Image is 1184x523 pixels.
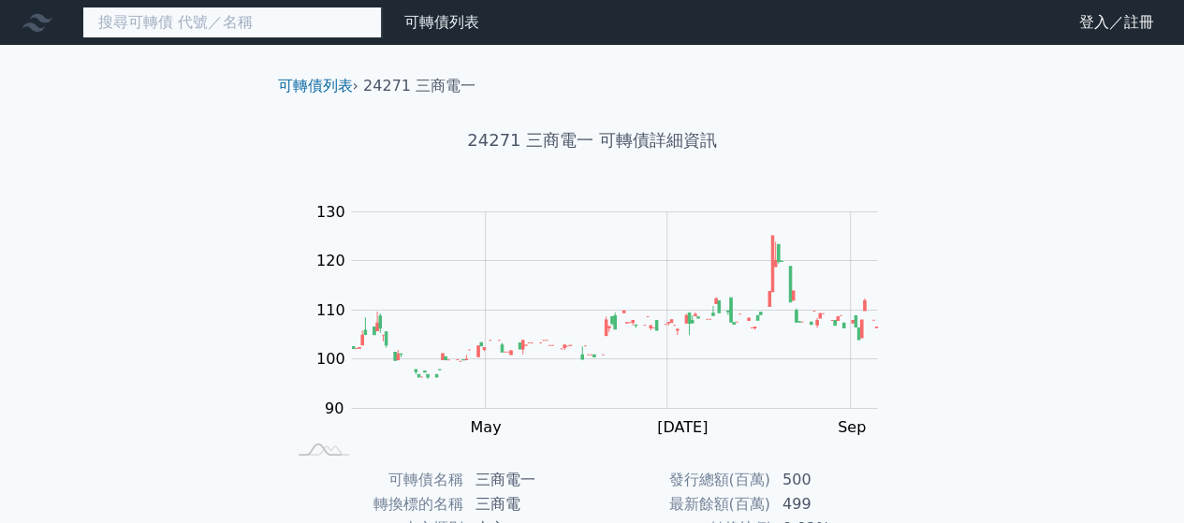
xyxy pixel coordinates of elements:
g: Chart [306,203,905,474]
tspan: 90 [325,400,344,417]
tspan: 110 [316,301,345,319]
td: 499 [771,492,899,516]
td: 最新餘額(百萬) [592,492,771,516]
h1: 24271 三商電一 可轉債詳細資訊 [263,127,922,153]
td: 可轉債名稱 [285,468,464,492]
input: 搜尋可轉債 代號／名稱 [82,7,382,38]
td: 發行總額(百萬) [592,468,771,492]
tspan: [DATE] [657,418,708,436]
td: 500 [771,468,899,492]
tspan: May [470,418,501,436]
a: 登入／註冊 [1064,7,1169,37]
tspan: Sep [838,418,866,436]
tspan: 130 [316,203,345,221]
tspan: 100 [316,350,345,368]
tspan: 120 [316,252,345,269]
a: 可轉債列表 [404,13,479,31]
a: 可轉債列表 [278,77,353,94]
td: 三商電一 [464,468,592,492]
td: 三商電 [464,492,592,516]
li: › [278,75,358,97]
li: 24271 三商電一 [363,75,475,97]
td: 轉換標的名稱 [285,492,464,516]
